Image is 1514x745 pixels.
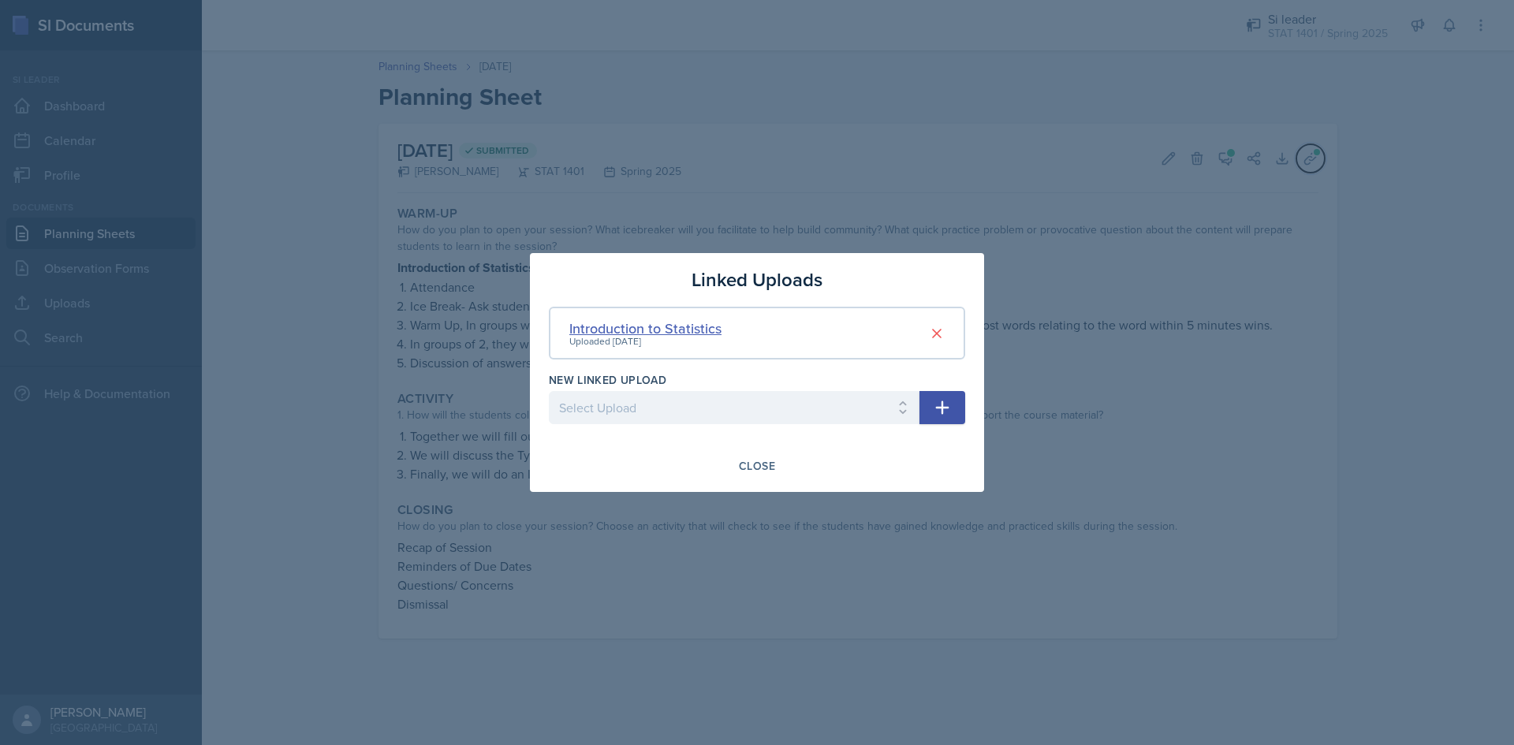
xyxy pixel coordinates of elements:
button: Close [729,453,785,479]
div: Close [739,460,775,472]
div: Uploaded [DATE] [569,334,722,348]
h3: Linked Uploads [692,266,822,294]
div: Introduction to Statistics [569,318,722,339]
label: New Linked Upload [549,372,666,388]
